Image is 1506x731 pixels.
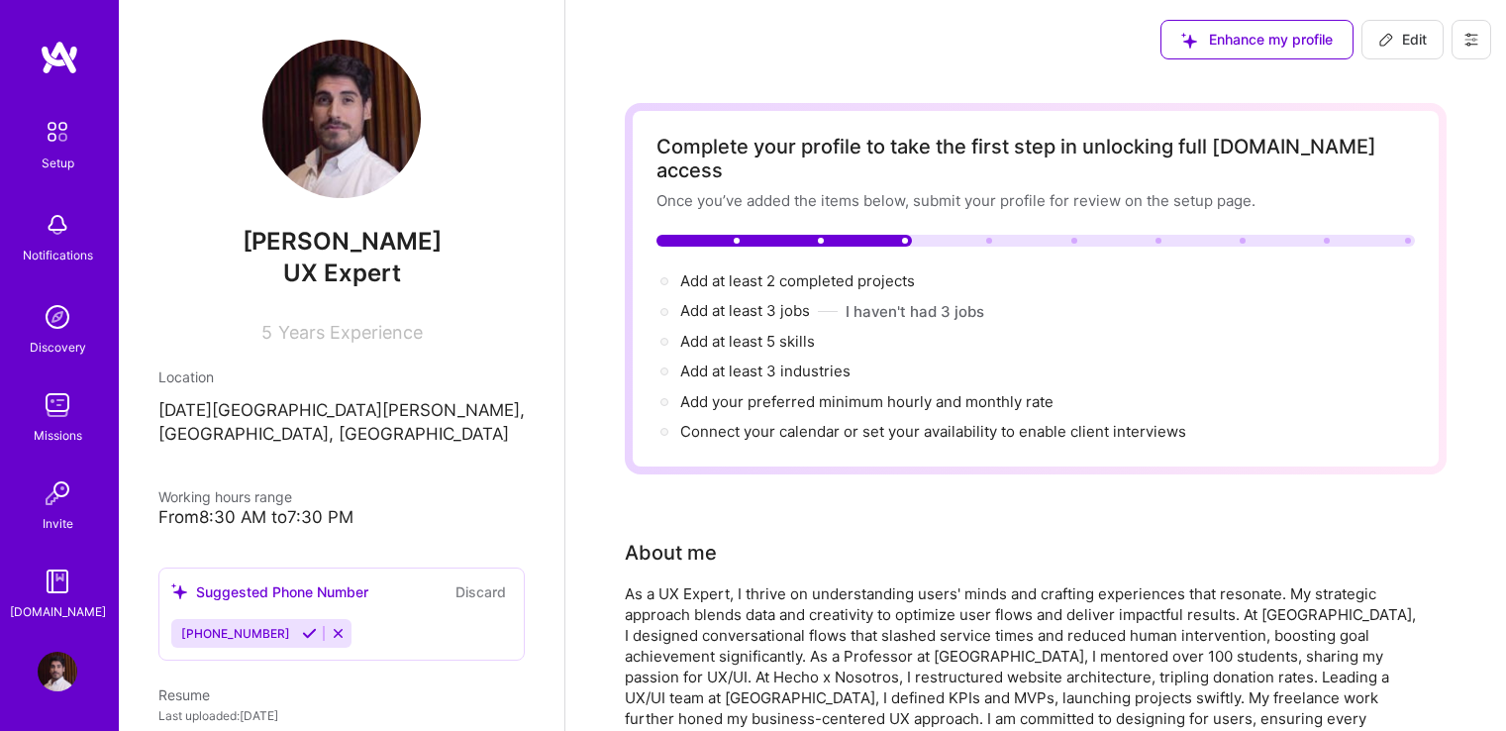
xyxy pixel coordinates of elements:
div: Invite [43,513,73,534]
div: About me [625,538,717,568]
div: Notifications [23,245,93,265]
span: Working hours range [158,488,292,505]
span: Add your preferred minimum hourly and monthly rate [680,392,1054,411]
a: User Avatar [33,652,82,691]
button: Discard [450,580,512,603]
div: Missions [34,425,82,446]
span: Add at least 3 jobs [680,301,810,320]
img: discovery [38,297,77,337]
img: User Avatar [262,40,421,198]
div: Setup [42,153,74,173]
i: Accept [302,626,317,641]
span: [PERSON_NAME] [158,227,525,257]
div: From 8:30 AM to 7:30 PM [158,507,525,528]
div: Discovery [30,337,86,358]
div: [DOMAIN_NAME] [10,601,106,622]
span: Add at least 2 completed projects [680,271,915,290]
span: Connect your calendar or set your availability to enable client interviews [680,422,1186,441]
img: bell [38,205,77,245]
img: guide book [38,562,77,601]
span: Years Experience [278,322,423,343]
i: icon SuggestedTeams [171,583,188,600]
img: setup [37,111,78,153]
span: Add at least 5 skills [680,332,815,351]
div: Complete your profile to take the first step in unlocking full [DOMAIN_NAME] access [656,135,1415,182]
span: [PHONE_NUMBER] [181,626,290,641]
span: Resume [158,686,210,703]
img: logo [40,40,79,75]
span: Edit [1378,30,1427,50]
span: Add at least 3 industries [680,362,851,380]
p: [DATE][GEOGRAPHIC_DATA][PERSON_NAME], [GEOGRAPHIC_DATA], [GEOGRAPHIC_DATA] [158,399,525,447]
img: teamwork [38,385,77,425]
i: Reject [331,626,346,641]
div: Once you’ve added the items below, submit your profile for review on the setup page. [656,190,1415,211]
span: UX Expert [283,259,401,287]
img: User Avatar [38,652,77,691]
div: Location [158,366,525,387]
div: Last uploaded: [DATE] [158,705,525,726]
button: Edit [1361,20,1444,59]
button: I haven't had 3 jobs [846,301,984,322]
img: Invite [38,473,77,513]
span: 5 [261,322,272,343]
div: Suggested Phone Number [171,581,368,602]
